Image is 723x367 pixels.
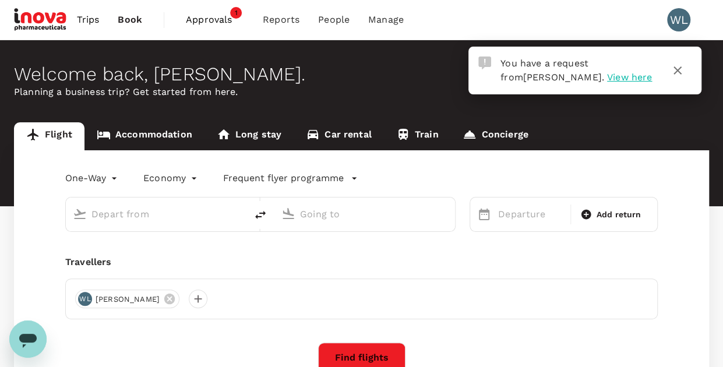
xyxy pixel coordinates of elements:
span: Add return [597,209,641,221]
span: Reports [263,13,299,27]
iframe: Button to launch messaging window [9,320,47,358]
img: iNova Pharmaceuticals [14,7,68,33]
span: Manage [368,13,404,27]
span: People [318,13,350,27]
div: WL [667,8,690,31]
p: Frequent flyer programme [223,171,344,185]
p: Departure [498,207,563,221]
input: Depart from [91,205,222,223]
span: [PERSON_NAME] [523,72,602,83]
div: Economy [143,169,200,188]
div: Welcome back , [PERSON_NAME] . [14,63,709,85]
a: Car rental [294,122,384,150]
div: WL[PERSON_NAME] [75,290,179,308]
div: One-Way [65,169,120,188]
span: 1 [230,7,242,19]
div: WL [78,292,92,306]
button: delete [246,201,274,229]
a: Concierge [450,122,540,150]
a: Long stay [204,122,294,150]
a: Accommodation [84,122,204,150]
button: Open [238,213,241,215]
div: Travellers [65,255,658,269]
span: [PERSON_NAME] [89,294,167,305]
span: Trips [77,13,100,27]
span: Book [118,13,142,27]
input: Going to [300,205,431,223]
span: Approvals [186,13,244,27]
button: Frequent flyer programme [223,171,358,185]
span: You have a request from . [500,58,604,83]
a: Flight [14,122,84,150]
p: Planning a business trip? Get started from here. [14,85,709,99]
button: Open [447,213,449,215]
span: View here [607,72,652,83]
img: Approval Request [478,57,491,69]
a: Train [384,122,451,150]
